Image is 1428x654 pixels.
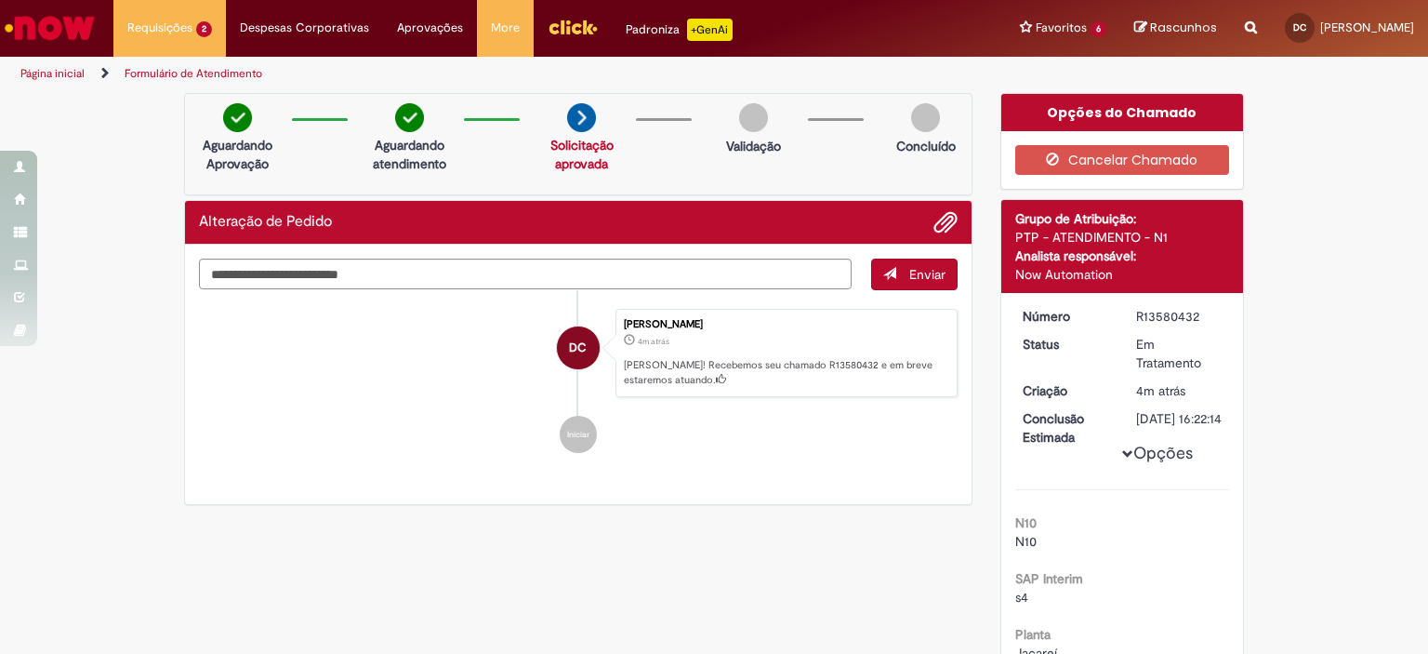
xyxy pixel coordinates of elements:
p: +GenAi [687,19,733,41]
dt: Número [1009,307,1123,326]
span: DC [569,326,587,370]
p: [PERSON_NAME]! Recebemos seu chamado R13580432 e em breve estaremos atuando. [624,358,947,387]
span: More [491,19,520,37]
div: Grupo de Atribuição: [1015,209,1230,228]
span: Despesas Corporativas [240,19,369,37]
span: Aprovações [397,19,463,37]
button: Cancelar Chamado [1015,145,1230,175]
span: 4m atrás [638,336,669,347]
span: Favoritos [1036,19,1087,37]
a: Rascunhos [1134,20,1217,37]
span: Rascunhos [1150,19,1217,36]
ul: Histórico de tíquete [199,290,958,473]
div: Padroniza [626,19,733,41]
div: R13580432 [1136,307,1223,326]
dt: Conclusão Estimada [1009,409,1123,447]
span: 2 [196,21,212,37]
time: 30/09/2025 10:22:10 [1136,382,1185,399]
time: 30/09/2025 10:22:10 [638,336,669,347]
p: Concluído [896,137,956,155]
p: Validação [726,137,781,155]
span: DC [1293,21,1306,33]
li: Danilo Campos Cordeiro [199,309,958,398]
img: ServiceNow [2,9,98,47]
span: 6 [1091,21,1106,37]
span: Enviar [909,266,945,283]
button: Adicionar anexos [933,210,958,234]
h2: Alteração de Pedido Histórico de tíquete [199,214,332,231]
p: Aguardando atendimento [364,136,455,173]
textarea: Digite sua mensagem aqui... [199,259,852,290]
div: [DATE] 16:22:14 [1136,409,1223,428]
dt: Criação [1009,381,1123,400]
b: N10 [1015,514,1037,531]
div: Danilo Campos Cordeiro [557,327,600,369]
div: Em Tratamento [1136,335,1223,372]
img: check-circle-green.png [395,103,424,132]
img: click_logo_yellow_360x200.png [548,13,598,41]
div: Analista responsável: [1015,247,1230,265]
div: Now Automation [1015,265,1230,284]
a: Solicitação aprovada [550,137,614,172]
b: SAP Interim [1015,570,1083,587]
img: img-circle-grey.png [739,103,768,132]
div: 30/09/2025 10:22:10 [1136,381,1223,400]
img: check-circle-green.png [223,103,252,132]
span: 4m atrás [1136,382,1185,399]
button: Enviar [871,259,958,290]
img: img-circle-grey.png [911,103,940,132]
span: N10 [1015,533,1037,550]
div: PTP - ATENDIMENTO - N1 [1015,228,1230,247]
a: Formulário de Atendimento [125,66,262,81]
p: Aguardando Aprovação [192,136,283,173]
div: Opções do Chamado [1001,94,1244,131]
span: s4 [1015,589,1028,606]
span: Requisições [127,19,192,37]
dt: Status [1009,335,1123,354]
a: Página inicial [20,66,85,81]
img: arrow-next.png [567,103,596,132]
ul: Trilhas de página [14,57,938,91]
div: [PERSON_NAME] [624,319,947,330]
span: [PERSON_NAME] [1320,20,1414,35]
b: Planta [1015,626,1051,643]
